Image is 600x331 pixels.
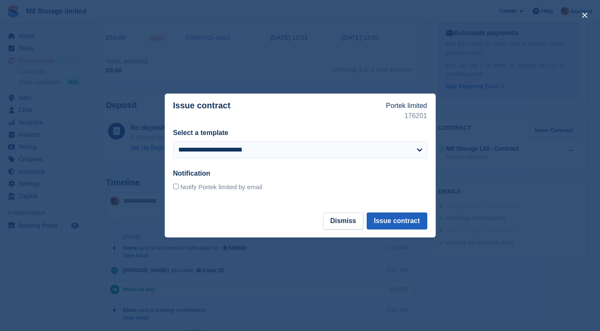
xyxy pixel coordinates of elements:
[386,101,427,111] p: Portek limited
[180,183,262,190] span: Notify Portek limited by email
[386,111,427,121] p: 176201
[173,184,179,189] input: Notify Portek limited by email
[367,212,427,229] button: Issue contract
[323,212,363,229] button: Dismiss
[578,8,592,22] button: close
[173,101,386,121] p: Issue contract
[173,170,210,177] label: Notification
[173,129,229,136] label: Select a template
